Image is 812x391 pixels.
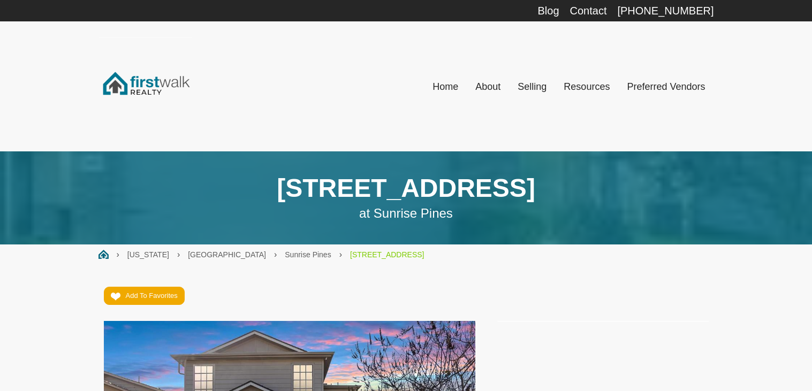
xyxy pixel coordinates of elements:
a: Selling [509,75,555,98]
a: About [467,75,509,98]
a: Add To Favorites [104,287,185,305]
div: [PHONE_NUMBER] [617,5,714,16]
a: [STREET_ADDRESS] [350,250,424,259]
a: Home [424,75,467,98]
a: Sunrise Pines [285,250,331,259]
span: at Sunrise Pines [359,206,453,220]
a: [US_STATE] [127,250,169,259]
a: Resources [555,75,618,98]
span: Add To Favorites [126,292,178,300]
h1: [STREET_ADDRESS] [98,173,714,204]
a: [GEOGRAPHIC_DATA] [188,250,266,259]
a: Preferred Vendors [618,75,714,98]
